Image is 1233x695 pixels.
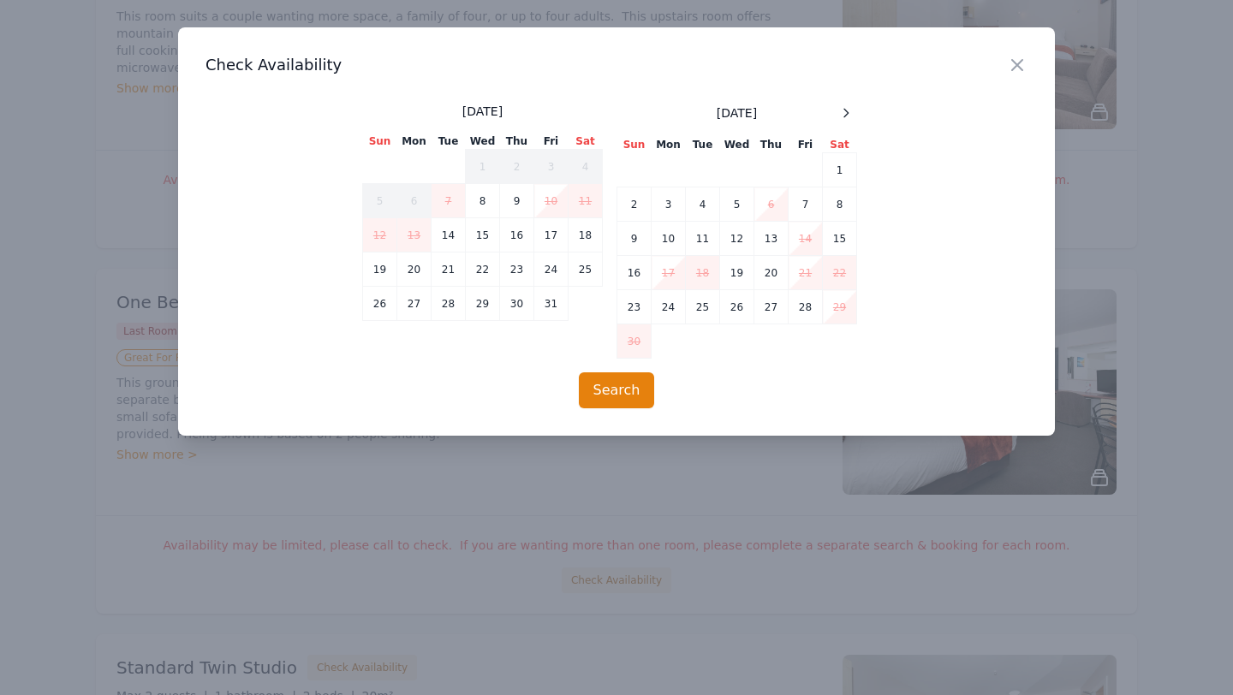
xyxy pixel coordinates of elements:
[652,137,686,153] th: Mon
[569,150,603,184] td: 4
[617,256,652,290] td: 16
[466,252,500,287] td: 22
[754,290,789,324] td: 27
[686,256,720,290] td: 18
[462,103,503,120] span: [DATE]
[617,324,652,359] td: 30
[500,287,534,321] td: 30
[720,187,754,222] td: 5
[686,187,720,222] td: 4
[500,150,534,184] td: 2
[500,252,534,287] td: 23
[754,187,789,222] td: 6
[686,137,720,153] th: Tue
[432,218,466,252] td: 14
[534,218,569,252] td: 17
[617,137,652,153] th: Sun
[686,222,720,256] td: 11
[466,134,500,150] th: Wed
[754,222,789,256] td: 13
[363,134,397,150] th: Sun
[534,184,569,218] td: 10
[754,256,789,290] td: 20
[466,184,500,218] td: 8
[720,137,754,153] th: Wed
[823,137,857,153] th: Sat
[569,184,603,218] td: 11
[823,290,857,324] td: 29
[754,137,789,153] th: Thu
[534,150,569,184] td: 3
[617,222,652,256] td: 9
[363,184,397,218] td: 5
[720,290,754,324] td: 26
[569,252,603,287] td: 25
[397,134,432,150] th: Mon
[823,153,857,187] td: 1
[789,256,823,290] td: 21
[617,187,652,222] td: 2
[397,218,432,252] td: 13
[534,287,569,321] td: 31
[363,287,397,321] td: 26
[652,187,686,222] td: 3
[397,252,432,287] td: 20
[823,222,857,256] td: 15
[720,222,754,256] td: 12
[466,287,500,321] td: 29
[397,287,432,321] td: 27
[789,187,823,222] td: 7
[652,256,686,290] td: 17
[534,252,569,287] td: 24
[432,287,466,321] td: 28
[717,104,757,122] span: [DATE]
[500,218,534,252] td: 16
[789,222,823,256] td: 14
[686,290,720,324] td: 25
[397,184,432,218] td: 6
[569,134,603,150] th: Sat
[569,218,603,252] td: 18
[579,372,655,408] button: Search
[466,150,500,184] td: 1
[432,134,466,150] th: Tue
[500,134,534,150] th: Thu
[789,290,823,324] td: 28
[205,55,1027,75] h3: Check Availability
[500,184,534,218] td: 9
[823,256,857,290] td: 22
[466,218,500,252] td: 15
[652,222,686,256] td: 10
[720,256,754,290] td: 19
[823,187,857,222] td: 8
[363,218,397,252] td: 12
[652,290,686,324] td: 24
[789,137,823,153] th: Fri
[432,252,466,287] td: 21
[617,290,652,324] td: 23
[363,252,397,287] td: 19
[432,184,466,218] td: 7
[534,134,569,150] th: Fri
